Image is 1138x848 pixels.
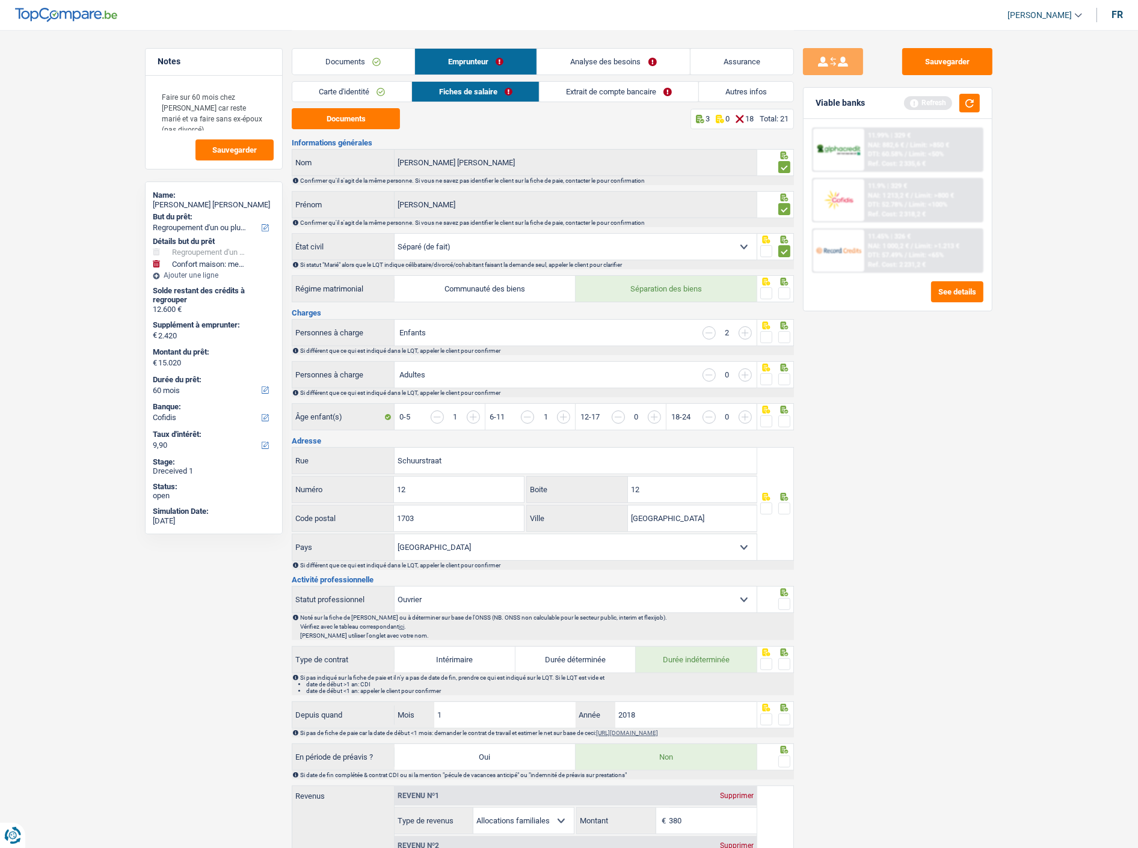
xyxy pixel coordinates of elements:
[292,650,395,670] label: Type de contrat
[576,702,615,728] label: Année
[636,647,757,673] label: Durée indéterminée
[300,623,793,630] p: Vérifiez avec le tableau correspondant .
[868,251,903,259] span: DTI: 57.49%
[300,562,793,569] div: Si différent que ce qui est indiqué dans le LQT, appeler le client pour confirmer
[153,491,275,501] div: open
[816,239,861,261] img: Record Credits
[292,587,395,612] label: Statut professionnel
[395,276,576,302] label: Communauté des biens
[399,371,425,379] label: Adultes
[905,251,907,259] span: /
[195,139,274,160] button: Sauvegarder
[722,329,733,337] div: 2
[292,279,395,299] label: Régime matrimonial
[868,201,903,209] span: DTI: 52.78%
[909,150,944,158] span: Limit: <50%
[292,234,395,260] label: État civil
[292,49,414,75] a: Documents
[868,233,911,240] div: 11.45% | 326 €
[395,647,515,673] label: Intérimaire
[292,192,395,218] label: Prénom
[909,251,944,259] span: Limit: <65%
[212,146,257,154] span: Sauvegarder
[816,189,861,211] img: Cofidis
[292,534,395,560] label: Pays
[300,632,793,639] p: [PERSON_NAME] utiliser l'onglet avec votre nom.
[153,286,275,305] div: Solde restant des crédits à regrouper
[905,201,907,209] span: /
[153,466,275,476] div: Dreceived 1
[300,219,793,226] div: Confirmer qu'il s'agit de la même personne. Si vous ne savez pas identifier le client sur la fich...
[153,482,275,492] div: Status:
[395,808,473,834] label: Type de revenus
[915,192,954,200] span: Limit: >800 €
[868,182,907,190] div: 11.9% | 329 €
[395,702,434,728] label: Mois
[902,48,992,75] button: Sauvegarder
[395,744,576,770] label: Oui
[300,614,793,621] p: Noté sur la fiche de [PERSON_NAME] ou à déterminer sur base de l'ONSS (NB. ONSS non calculable po...
[292,362,395,388] label: Personnes à charge
[300,347,793,354] div: Si différent que ce qui est indiqué dans le LQT, appeler le client pour confirmer
[540,82,698,102] a: Extrait de compte bancaire
[292,108,400,129] button: Documents
[656,808,669,834] span: €
[399,413,410,421] label: 0-5
[537,49,690,75] a: Analyse des besoins
[153,200,275,210] div: [PERSON_NAME] [PERSON_NAME]
[615,702,757,728] input: AAAA
[292,437,794,445] h3: Adresse
[577,808,656,834] label: Montant
[745,114,754,123] p: 18
[300,674,793,694] div: Si pas indiqué sur la fiche de paie et il n'y a pas de date de fin, prendre ce qui est indiqué su...
[153,331,157,340] span: €
[1112,9,1123,20] div: fr
[292,404,395,430] label: Âge enfant(s)
[153,358,157,368] span: €
[153,271,275,279] div: Ajouter une ligne
[911,192,913,200] span: /
[699,82,793,102] a: Autres infos
[300,177,793,184] div: Confirmer qu'il s'agit de la même personne. Si vous ne savez pas identifier le client sur la fich...
[292,576,794,584] h3: Activité professionnelle
[576,744,757,770] label: Non
[868,160,926,168] div: Ref. Cost: 2 335,6 €
[868,210,926,218] div: Ref. Cost: 2 318,2 €
[515,647,636,673] label: Durée déterminée
[306,681,793,688] li: date de début >1 an: CDI
[596,730,658,736] a: [URL][DOMAIN_NAME]
[527,505,628,531] label: Ville
[300,389,793,396] div: Si différent que ce qui est indiqué dans le LQT, appeler le client pour confirmer
[292,477,394,502] label: Numéro
[931,281,983,302] button: See details
[153,237,275,246] div: Détails but du prêt
[399,329,426,337] label: Enfants
[909,201,947,209] span: Limit: <100%
[816,98,865,108] div: Viable banks
[292,150,395,175] label: Nom
[292,505,394,531] label: Code postal
[906,141,908,149] span: /
[910,141,949,149] span: Limit: >850 €
[306,688,793,694] li: date de début <1 an: appeler le client pour confirmer
[412,82,538,102] a: Fiches de salaire
[153,402,272,412] label: Banque:
[292,139,794,147] h3: Informations générales
[722,371,733,379] div: 0
[868,261,926,269] div: Ref. Cost: 2 231,2 €
[292,320,395,346] label: Personnes à charge
[158,56,270,67] h5: Notes
[153,430,272,439] label: Taux d'intérêt:
[760,114,789,123] div: Total: 21
[153,305,275,314] div: 12.600 €
[905,150,907,158] span: /
[300,261,793,268] div: Si statut "Marié" alors que le LQT indique célibataire/divorcé/cohabitant faisant la demande seul...
[292,82,411,102] a: Carte d'identité
[450,413,461,421] div: 1
[292,706,395,725] label: Depuis quand
[292,448,395,474] label: Rue
[399,623,404,630] a: ici
[300,730,793,736] div: Si pas de fiche de paie car la date de début <1 mois: demander le contrat de travail et estimer l...
[527,477,628,502] label: Boite
[395,792,442,799] div: Revenu nº1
